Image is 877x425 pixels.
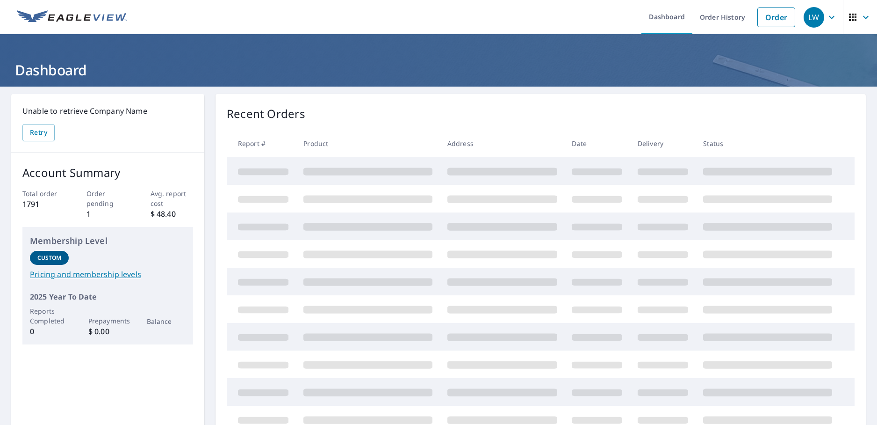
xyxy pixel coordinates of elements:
[564,130,630,157] th: Date
[30,269,186,280] a: Pricing and membership levels
[37,254,62,262] p: Custom
[22,189,65,198] p: Total order
[30,326,69,337] p: 0
[757,7,795,27] a: Order
[22,124,55,141] button: Retry
[22,105,193,117] p: Unable to retrieve Company Name
[88,326,127,337] p: $ 0.00
[86,208,129,220] p: 1
[22,198,65,210] p: 1791
[22,164,193,181] p: Account Summary
[86,189,129,208] p: Order pending
[296,130,440,157] th: Product
[30,234,186,247] p: Membership Level
[630,130,696,157] th: Delivery
[17,10,127,24] img: EV Logo
[151,189,193,208] p: Avg. report cost
[151,208,193,220] p: $ 48.40
[696,130,840,157] th: Status
[804,7,824,28] div: LW
[227,105,305,122] p: Recent Orders
[30,306,69,326] p: Reports Completed
[88,316,127,326] p: Prepayments
[11,60,866,80] h1: Dashboard
[147,316,186,326] p: Balance
[440,130,565,157] th: Address
[30,291,186,302] p: 2025 Year To Date
[227,130,296,157] th: Report #
[30,127,47,139] span: Retry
